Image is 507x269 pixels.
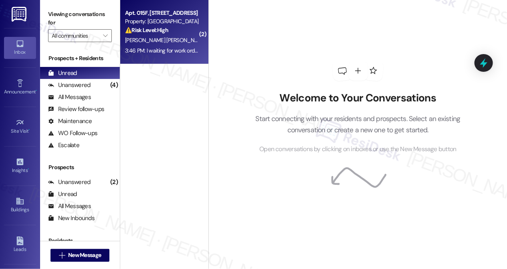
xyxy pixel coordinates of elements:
[243,113,473,136] p: Start connecting with your residents and prospects. Select an existing conversation or create a n...
[68,251,101,259] span: New Message
[48,214,95,222] div: New Inbounds
[108,79,120,91] div: (4)
[48,178,91,186] div: Unanswered
[48,141,79,150] div: Escalate
[4,116,36,138] a: Site Visit •
[48,81,91,89] div: Unanswered
[108,176,120,188] div: (2)
[125,17,199,26] div: Property: [GEOGRAPHIC_DATA]
[48,105,104,113] div: Review follow-ups
[103,32,107,39] i: 
[40,237,120,245] div: Residents
[36,88,37,93] span: •
[48,117,92,125] div: Maintenance
[48,69,77,77] div: Unread
[125,26,168,34] strong: ⚠️ Risk Level: High
[48,202,91,210] div: All Messages
[40,163,120,172] div: Prospects
[50,249,110,262] button: New Message
[4,37,36,59] a: Inbox
[59,252,65,259] i: 
[125,47,219,54] div: 3:46 PM: I waiting for work order number
[243,92,473,105] h2: Welcome to Your Conversations
[29,127,30,133] span: •
[259,144,456,154] span: Open conversations by clicking on inboxes or use the New Message button
[4,155,36,177] a: Insights •
[4,234,36,256] a: Leads
[125,9,199,17] div: Apt. 015F, [STREET_ADDRESS]
[48,190,77,198] div: Unread
[125,36,206,44] span: [PERSON_NAME] [PERSON_NAME]
[48,129,97,138] div: WO Follow-ups
[52,29,99,42] input: All communities
[4,194,36,216] a: Buildings
[12,7,28,22] img: ResiDesk Logo
[40,54,120,63] div: Prospects + Residents
[28,166,29,172] span: •
[48,93,91,101] div: All Messages
[48,8,112,29] label: Viewing conversations for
